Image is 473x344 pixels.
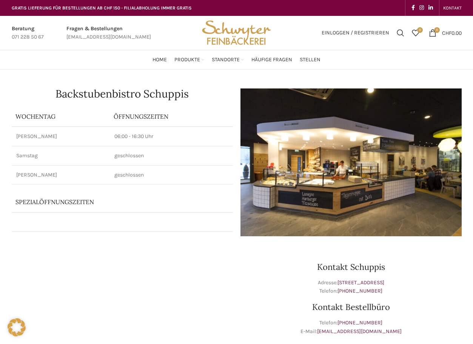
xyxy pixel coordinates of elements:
p: [PERSON_NAME] [16,171,105,179]
a: Stellen [300,52,320,67]
span: Einloggen / Registrieren [322,30,389,36]
a: [PHONE_NUMBER] [337,319,382,326]
span: Standorte [212,56,240,64]
h3: Kontakt Schuppis [240,263,462,271]
span: CHF [442,29,451,36]
bdi: 0.00 [442,29,462,36]
p: Telefon: E-Mail: [240,319,462,336]
a: Einloggen / Registrieren [318,25,393,40]
a: [STREET_ADDRESS] [337,279,384,286]
p: 06:00 - 16:30 Uhr [114,133,228,140]
p: Spezialöffnungszeiten [15,198,193,206]
span: 0 [434,27,440,33]
a: Home [153,52,167,67]
p: geschlossen [114,171,228,179]
a: Standorte [212,52,244,67]
p: ÖFFNUNGSZEITEN [114,112,229,121]
div: Secondary navigation [439,0,465,15]
a: Facebook social link [409,3,417,13]
span: 0 [417,27,423,33]
a: KONTAKT [443,0,462,15]
a: 0 CHF0.00 [425,25,465,40]
p: [PERSON_NAME] [16,133,105,140]
a: Infobox link [12,25,44,42]
span: KONTAKT [443,5,462,11]
p: geschlossen [114,152,228,160]
p: Wochentag [15,112,106,121]
a: Suchen [393,25,408,40]
img: Bäckerei Schwyter [199,16,273,50]
span: GRATIS LIEFERUNG FÜR BESTELLUNGEN AB CHF 150 - FILIALABHOLUNG IMMER GRATIS [12,5,192,11]
a: Produkte [174,52,204,67]
p: Samstag [16,152,105,160]
a: 0 [408,25,423,40]
span: Häufige Fragen [251,56,292,64]
span: Produkte [174,56,200,64]
a: Site logo [199,29,273,36]
p: Adresse: Telefon: [240,279,462,296]
span: Stellen [300,56,320,64]
a: [PHONE_NUMBER] [337,288,382,294]
span: Home [153,56,167,64]
h3: Kontakt Bestellbüro [240,303,462,311]
div: Main navigation [8,52,465,67]
div: Meine Wunschliste [408,25,423,40]
a: Infobox link [66,25,151,42]
a: Häufige Fragen [251,52,292,67]
h1: Backstubenbistro Schuppis [12,88,233,99]
a: [EMAIL_ADDRESS][DOMAIN_NAME] [317,328,402,335]
a: Instagram social link [417,3,426,13]
a: Linkedin social link [426,3,435,13]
